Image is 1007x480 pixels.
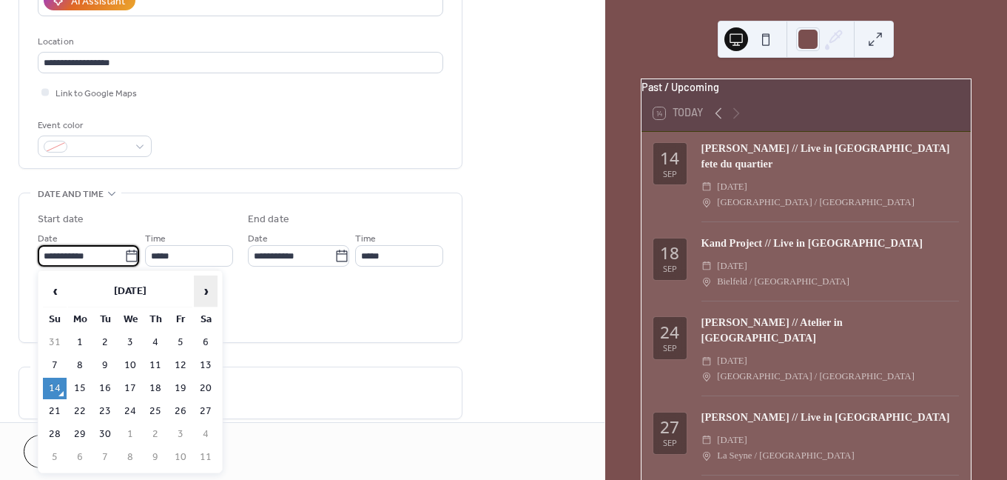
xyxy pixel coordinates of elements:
[68,424,92,445] td: 29
[717,433,747,448] span: [DATE]
[118,332,142,353] td: 3
[44,276,66,306] span: ‹
[144,424,167,445] td: 2
[118,424,142,445] td: 1
[38,34,440,50] div: Location
[701,410,959,426] div: [PERSON_NAME] // Live in [GEOGRAPHIC_DATA]
[717,369,915,384] span: [GEOGRAPHIC_DATA] / [GEOGRAPHIC_DATA]
[701,448,712,464] div: ​
[194,401,218,422] td: 27
[660,150,679,167] div: 14
[144,378,167,399] td: 18
[663,170,677,178] div: Sep
[717,259,747,274] span: [DATE]
[38,212,84,227] div: Start date
[38,118,149,133] div: Event color
[93,378,117,399] td: 16
[717,274,849,290] span: Bielfeld / [GEOGRAPHIC_DATA]
[717,195,915,210] span: [GEOGRAPHIC_DATA] / [GEOGRAPHIC_DATA]
[701,369,712,384] div: ​
[248,212,289,227] div: End date
[43,332,67,353] td: 31
[701,353,712,369] div: ​
[118,309,142,330] th: We
[663,439,677,447] div: Sep
[68,447,92,468] td: 6
[118,401,142,422] td: 24
[701,315,959,347] div: [PERSON_NAME] // Atelier in [GEOGRAPHIC_DATA]
[118,355,142,376] td: 10
[93,309,117,330] th: Tu
[145,231,166,247] span: Time
[169,355,192,376] td: 12
[43,355,67,376] td: 7
[248,231,268,247] span: Date
[43,309,67,330] th: Su
[717,448,854,464] span: La Seyne / [GEOGRAPHIC_DATA]
[169,378,192,399] td: 19
[68,309,92,330] th: Mo
[717,353,747,369] span: [DATE]
[118,378,142,399] td: 17
[641,79,971,96] div: Past / Upcoming
[701,274,712,290] div: ​
[68,355,92,376] td: 8
[169,401,192,422] td: 26
[169,309,192,330] th: Fr
[43,401,67,422] td: 21
[663,264,677,273] div: Sep
[93,424,117,445] td: 30
[660,419,679,436] div: 27
[144,309,167,330] th: Th
[93,401,117,422] td: 23
[169,332,192,353] td: 5
[43,378,67,399] td: 14
[68,332,92,353] td: 1
[169,447,192,468] td: 10
[93,332,117,353] td: 2
[663,344,677,352] div: Sep
[194,424,218,445] td: 4
[144,447,167,468] td: 9
[194,332,218,353] td: 6
[144,401,167,422] td: 25
[43,424,67,445] td: 28
[24,435,115,468] button: Cancel
[144,332,167,353] td: 4
[194,447,218,468] td: 11
[68,378,92,399] td: 15
[68,276,192,307] th: [DATE]
[701,236,959,252] div: Kand Project // Live in [GEOGRAPHIC_DATA]
[194,355,218,376] td: 13
[660,245,679,262] div: 18
[55,86,137,101] span: Link to Google Maps
[660,324,679,341] div: 24
[717,179,747,195] span: [DATE]
[38,187,104,202] span: Date and time
[195,276,217,306] span: ›
[701,259,712,274] div: ​
[38,231,58,247] span: Date
[194,309,218,330] th: Sa
[701,195,712,210] div: ​
[701,141,959,173] div: [PERSON_NAME] // Live in [GEOGRAPHIC_DATA] fete du quartier
[93,355,117,376] td: 9
[43,447,67,468] td: 5
[194,378,218,399] td: 20
[701,433,712,448] div: ​
[355,231,376,247] span: Time
[118,447,142,468] td: 8
[68,401,92,422] td: 22
[144,355,167,376] td: 11
[701,179,712,195] div: ​
[169,424,192,445] td: 3
[93,447,117,468] td: 7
